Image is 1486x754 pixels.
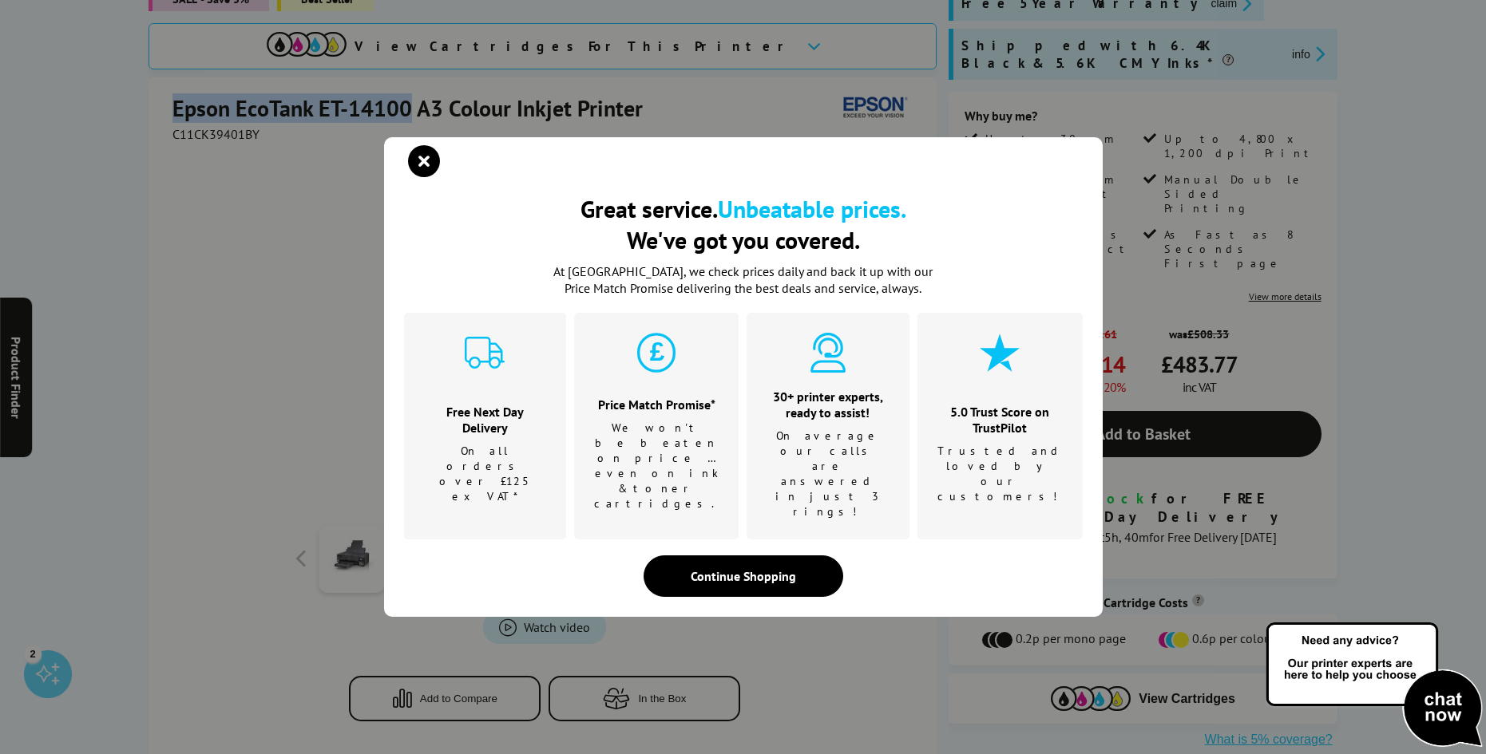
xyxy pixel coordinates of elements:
img: star-cyan.svg [980,333,1020,373]
p: On all orders over £125 ex VAT* [424,444,547,504]
b: Unbeatable prices. [718,193,906,224]
img: Open Live Chat window [1262,620,1486,751]
img: delivery-cyan.svg [465,333,505,373]
img: expert-cyan.svg [808,333,848,373]
p: Trusted and loved by our customers! [937,444,1063,504]
h3: Free Next Day Delivery [424,404,547,436]
h3: 5.0 Trust Score on TrustPilot [937,404,1063,436]
img: price-promise-cyan.svg [636,333,676,373]
p: At [GEOGRAPHIC_DATA], we check prices daily and back it up with our Price Match Promise deliverin... [544,263,943,297]
div: Continue Shopping [644,555,843,597]
h2: Great service. We've got you covered. [404,193,1083,255]
h3: 30+ printer experts, ready to assist! [767,389,890,420]
p: On average our calls are answered in just 3 rings! [767,428,890,519]
h3: Price Match Promise* [594,397,719,413]
button: close modal [412,149,436,173]
p: We won't be beaten on price …even on ink & toner cartridges. [594,420,719,511]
